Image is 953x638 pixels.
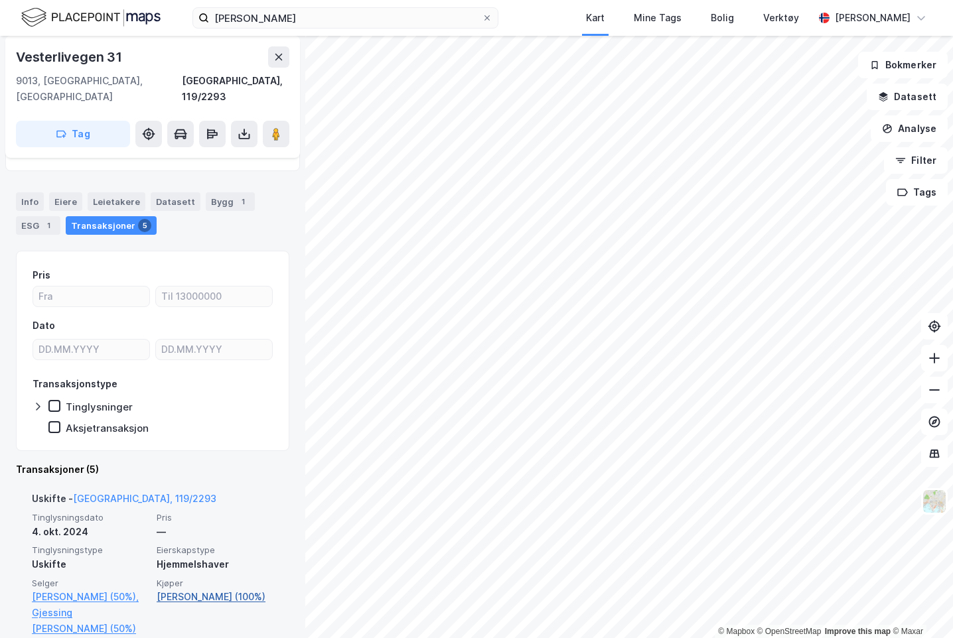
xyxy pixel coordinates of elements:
[858,52,948,78] button: Bokmerker
[156,287,272,306] input: Til 13000000
[32,544,149,556] span: Tinglysningstype
[884,147,948,174] button: Filter
[209,8,482,28] input: Søk på adresse, matrikkel, gårdeiere, leietakere eller personer
[887,574,953,638] div: Kontrollprogram for chat
[887,574,953,638] iframe: Chat Widget
[16,192,44,211] div: Info
[825,627,891,636] a: Improve this map
[157,512,273,523] span: Pris
[886,179,948,206] button: Tags
[206,192,255,211] div: Bygg
[718,627,755,636] a: Mapbox
[66,216,157,235] div: Transaksjoner
[33,267,50,283] div: Pris
[156,340,272,359] input: DD.MM.YYYY
[151,192,200,211] div: Datasett
[32,578,149,589] span: Selger
[157,524,273,540] div: —
[835,10,911,26] div: [PERSON_NAME]
[16,216,60,235] div: ESG
[711,10,734,26] div: Bolig
[42,219,55,232] div: 1
[32,589,149,605] a: [PERSON_NAME] (50%),
[33,318,55,334] div: Dato
[32,605,149,637] a: Gjessing [PERSON_NAME] (50%)
[871,115,948,142] button: Analyse
[922,489,947,514] img: Z
[138,219,151,232] div: 5
[33,287,149,306] input: Fra
[634,10,682,26] div: Mine Tags
[16,121,130,147] button: Tag
[157,589,273,605] a: [PERSON_NAME] (100%)
[157,544,273,556] span: Eierskapstype
[21,6,161,29] img: logo.f888ab2527a4732fd821a326f86c7f29.svg
[867,84,948,110] button: Datasett
[73,493,216,504] a: [GEOGRAPHIC_DATA], 119/2293
[66,401,133,413] div: Tinglysninger
[16,46,125,68] div: Vesterlivegen 31
[32,556,149,572] div: Uskifte
[49,192,82,211] div: Eiere
[16,73,182,105] div: 9013, [GEOGRAPHIC_DATA], [GEOGRAPHIC_DATA]
[157,556,273,572] div: Hjemmelshaver
[16,462,289,478] div: Transaksjoner (5)
[32,512,149,523] span: Tinglysningsdato
[66,422,149,434] div: Aksjetransaksjon
[763,10,799,26] div: Verktøy
[182,73,289,105] div: [GEOGRAPHIC_DATA], 119/2293
[32,491,216,512] div: Uskifte -
[88,192,145,211] div: Leietakere
[157,578,273,589] span: Kjøper
[586,10,605,26] div: Kart
[236,195,250,208] div: 1
[32,524,149,540] div: 4. okt. 2024
[33,376,117,392] div: Transaksjonstype
[757,627,822,636] a: OpenStreetMap
[33,340,149,359] input: DD.MM.YYYY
